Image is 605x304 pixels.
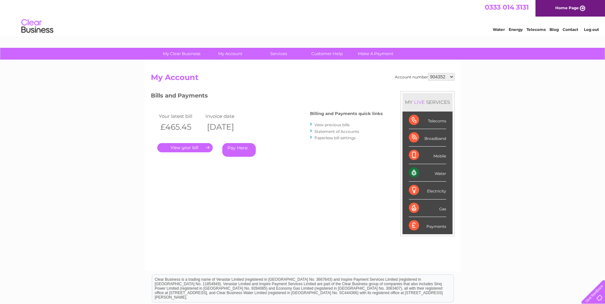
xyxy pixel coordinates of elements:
[151,73,454,85] h2: My Account
[222,143,256,157] a: Pay Here
[527,27,546,32] a: Telecoms
[310,111,383,116] h4: Billing and Payments quick links
[349,48,402,60] a: Make A Payment
[314,135,356,140] a: Paperless bill settings
[413,99,426,105] div: LIVE
[493,27,505,32] a: Water
[509,27,523,32] a: Energy
[314,129,359,134] a: Statement of Accounts
[395,73,454,81] div: Account number
[252,48,305,60] a: Services
[204,112,250,120] td: Invoice date
[563,27,578,32] a: Contact
[157,112,204,120] td: Your latest bill
[485,3,529,11] a: 0333 014 3131
[21,17,54,36] img: logo.png
[157,143,213,152] a: .
[151,91,383,102] h3: Bills and Payments
[409,164,446,182] div: Water
[550,27,559,32] a: Blog
[584,27,599,32] a: Log out
[314,122,350,127] a: View previous bills
[409,199,446,217] div: Gas
[157,120,204,134] th: £465.45
[409,129,446,147] div: Broadband
[402,93,453,111] div: MY SERVICES
[152,4,454,31] div: Clear Business is a trading name of Verastar Limited (registered in [GEOGRAPHIC_DATA] No. 3667643...
[409,217,446,234] div: Payments
[155,48,208,60] a: My Clear Business
[204,48,256,60] a: My Account
[204,120,250,134] th: [DATE]
[301,48,353,60] a: Customer Help
[409,147,446,164] div: Mobile
[409,182,446,199] div: Electricity
[409,112,446,129] div: Telecoms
